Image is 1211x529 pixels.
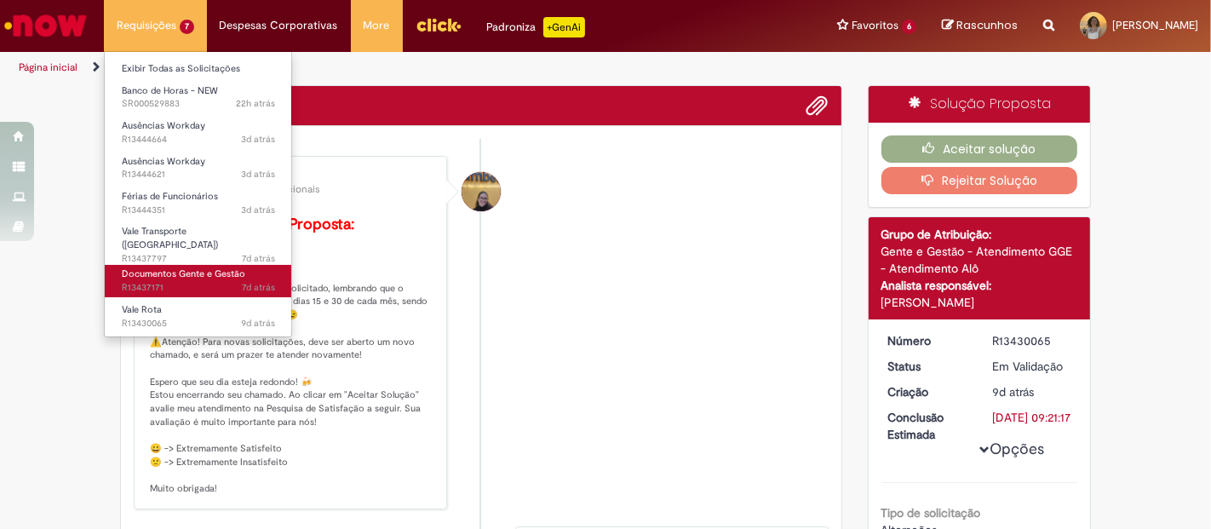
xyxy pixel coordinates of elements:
a: Aberto R13430065 : Vale Rota [105,301,292,332]
a: Rascunhos [942,18,1018,34]
span: Ausências Workday [122,155,205,168]
div: R13430065 [992,332,1071,349]
span: 9d atrás [992,384,1034,400]
p: +GenAi [543,17,585,37]
span: SR000529883 [122,97,275,111]
div: [DATE] 09:21:17 [992,409,1071,426]
span: Documentos Gente e Gestão [122,267,245,280]
div: Gente e Gestão - Atendimento GGE - Atendimento Alô [881,243,1078,277]
dt: Criação [875,383,980,400]
div: Analista responsável: [881,277,1078,294]
div: 19/08/2025 17:21:12 [992,383,1071,400]
dt: Conclusão Estimada [875,409,980,443]
a: Aberto R13444621 : Ausências Workday [105,152,292,184]
img: ServiceNow [2,9,89,43]
span: Vale Rota [122,303,162,316]
button: Aceitar solução [881,135,1078,163]
span: R13444621 [122,168,275,181]
span: 3d atrás [241,168,275,181]
span: Banco de Horas - NEW [122,84,218,97]
a: Aberto R13444664 : Ausências Workday [105,117,292,148]
div: Grupo de Atribuição: [881,226,1078,243]
time: 21/08/2025 17:29:35 [242,252,275,265]
p: [PERSON_NAME], bom dia! Espero que esteja bem. 🌻 Realizada a alteração conforme solicitado, lembr... [150,216,433,496]
span: Férias de Funcionários [122,190,218,203]
dt: Número [875,332,980,349]
span: 6 [902,20,916,34]
span: 7d atrás [242,252,275,265]
time: 19/08/2025 17:21:14 [241,317,275,330]
ul: Trilhas de página [13,52,795,83]
time: 25/08/2025 14:38:33 [241,133,275,146]
span: R13444351 [122,204,275,217]
div: Solução Proposta [869,86,1091,123]
span: 7 [180,20,194,34]
span: R13444664 [122,133,275,147]
div: Amanda De Campos Gomes Do Nascimento [462,172,501,211]
span: More [364,17,390,34]
span: Ausências Workday [122,119,205,132]
a: Aberto R13444351 : Férias de Funcionários [105,187,292,219]
span: R13437171 [122,281,275,295]
span: 3d atrás [241,204,275,216]
a: Página inicial [19,60,77,74]
span: Despesas Corporativas [220,17,338,34]
a: Aberto R13437171 : Documentos Gente e Gestão [105,265,292,296]
span: R13430065 [122,317,275,331]
span: Requisições [117,17,176,34]
span: R13437797 [122,252,275,266]
a: Exibir Todas as Solicitações [105,60,292,78]
time: 27/08/2025 10:45:30 [236,97,275,110]
b: Tipo de solicitação [881,505,981,520]
a: Aberto SR000529883 : Banco de Horas - NEW [105,82,292,113]
span: Favoritos [852,17,898,34]
span: 3d atrás [241,133,275,146]
time: 25/08/2025 14:32:52 [241,168,275,181]
time: 21/08/2025 15:53:38 [242,281,275,294]
time: 25/08/2025 13:48:54 [241,204,275,216]
span: 7d atrás [242,281,275,294]
span: Vale Transporte ([GEOGRAPHIC_DATA]) [122,225,218,251]
button: Rejeitar Solução [881,167,1078,194]
div: Em Validação [992,358,1071,375]
span: [PERSON_NAME] [1112,18,1198,32]
dt: Status [875,358,980,375]
ul: Requisições [104,51,292,337]
span: 22h atrás [236,97,275,110]
time: 19/08/2025 17:21:12 [992,384,1034,400]
span: Rascunhos [956,17,1018,33]
button: Adicionar anexos [806,95,829,117]
div: [PERSON_NAME] [881,294,1078,311]
div: Padroniza [487,17,585,37]
a: Aberto R13437797 : Vale Transporte (VT) [105,222,292,259]
span: 9d atrás [241,317,275,330]
img: click_logo_yellow_360x200.png [416,12,462,37]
